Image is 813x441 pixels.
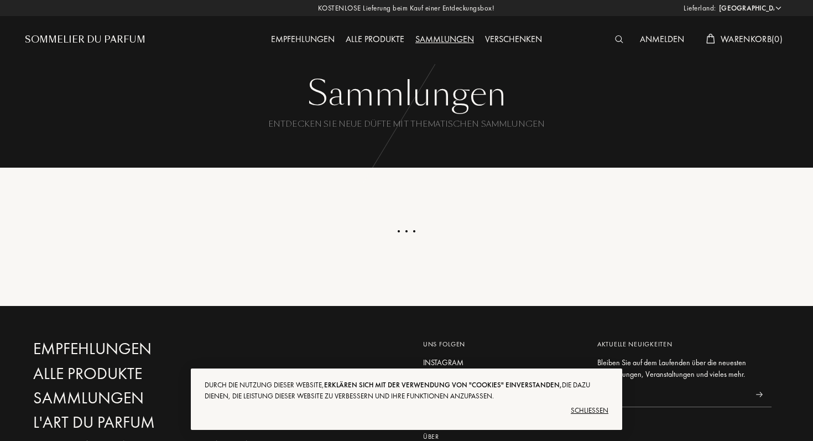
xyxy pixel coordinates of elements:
[33,364,271,383] a: Alle Produkte
[684,3,716,14] span: Lieferland:
[265,33,340,45] a: Empfehlungen
[205,380,608,402] div: Durch die Nutzung dieser Website, die dazu dienen, die Leistung dieser Website zu verbessern und ...
[265,33,340,47] div: Empfehlungen
[340,33,410,47] div: Alle Produkte
[423,339,581,349] div: Uns folgen
[410,33,480,47] div: Sammlungen
[33,413,271,432] a: L'Art du Parfum
[410,33,480,45] a: Sammlungen
[205,402,608,419] div: Schließen
[597,339,772,349] div: Aktuelle Neuigkeiten
[33,388,271,408] a: Sammlungen
[480,33,548,47] div: Verschenken
[480,33,548,45] a: Verschenken
[721,33,783,45] span: Warenkorb ( 0 )
[423,357,581,369] a: Instagram
[33,72,780,116] div: Sammlungen
[25,33,145,46] a: Sommelier du Parfum
[634,33,690,45] a: Anmelden
[340,33,410,45] a: Alle Produkte
[324,380,562,390] span: erklären sich mit der Verwendung von "Cookies" einverstanden,
[597,382,747,407] input: Email
[615,35,623,43] img: search_icn_white.svg
[597,357,772,380] div: Bleiben Sie auf dem Laufenden über die neuesten Entwicklungen, Veranstaltungen und vieles mehr.
[706,34,715,44] img: cart_white.svg
[634,33,690,47] div: Anmelden
[33,119,780,152] div: Entdecken Sie neue Düfte mit thematischen Sammlungen
[33,339,271,359] a: Empfehlungen
[755,392,763,397] img: news_send.svg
